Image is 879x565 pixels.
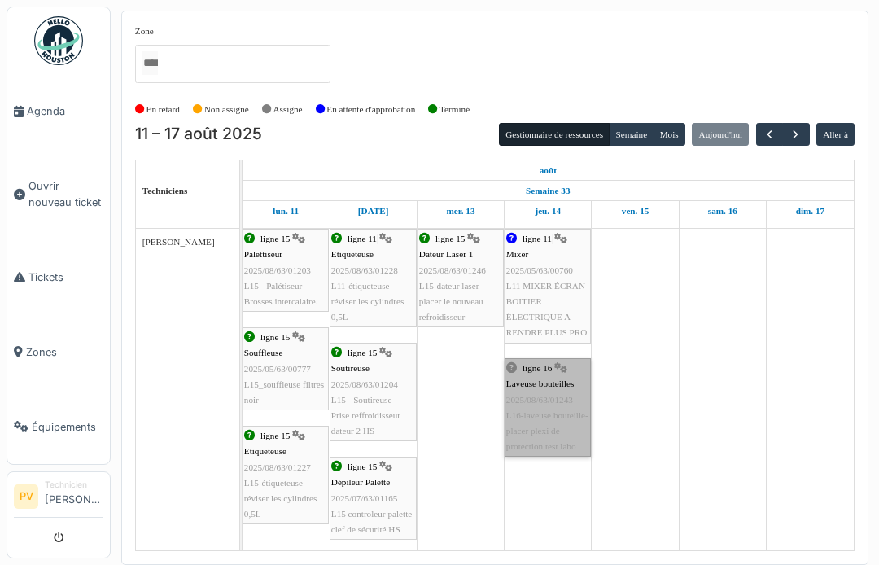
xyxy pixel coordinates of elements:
[142,51,158,75] input: Tous
[7,74,110,149] a: Agenda
[14,479,103,518] a: PV Technicien[PERSON_NAME]
[244,231,327,309] div: |
[7,314,110,389] a: Zones
[506,249,528,259] span: Mixer
[331,379,398,389] span: 2025/08/63/01204
[142,237,215,247] span: [PERSON_NAME]
[756,123,783,147] button: Précédent
[14,484,38,509] li: PV
[419,265,486,275] span: 2025/08/63/01246
[618,201,654,221] a: 15 août 2025
[331,459,415,537] div: |
[522,181,574,201] a: Semaine 33
[354,201,393,221] a: 12 août 2025
[331,395,400,436] span: L15 - Soutireuse - Prise reffroidisseur dateur 2 HS
[269,201,303,221] a: 11 août 2025
[204,103,249,116] label: Non assigné
[135,24,154,38] label: Zone
[244,446,286,456] span: Etiqueteuse
[244,348,283,357] span: Souffleuse
[419,249,473,259] span: Dateur Laser 1
[135,125,262,144] h2: 11 – 17 août 2025
[244,379,324,405] span: L15_souffleuse filtres noir
[609,123,654,146] button: Semaine
[244,249,282,259] span: Palettiseur
[782,123,809,147] button: Suivant
[523,234,552,243] span: ligne 11
[439,103,470,116] label: Terminé
[419,281,483,322] span: L15-dateur laser-placer le nouveau refroidisseur
[531,201,565,221] a: 14 août 2025
[244,428,327,522] div: |
[244,462,311,472] span: 2025/08/63/01227
[260,431,290,440] span: ligne 15
[45,479,103,491] div: Technicien
[7,149,110,239] a: Ouvrir nouveau ticket
[28,269,103,285] span: Tickets
[331,281,404,322] span: L11-étiqueteuse-réviser les cylindres 0,5L
[244,364,311,374] span: 2025/05/63/00777
[348,348,377,357] span: ligne 15
[7,239,110,314] a: Tickets
[32,419,103,435] span: Équipements
[244,478,317,519] span: L15-étiqueteuse-réviser les cylindres 0,5L
[26,344,103,360] span: Zones
[435,234,465,243] span: ligne 15
[331,493,398,503] span: 2025/07/63/01165
[244,330,327,408] div: |
[27,103,103,119] span: Agenda
[260,332,290,342] span: ligne 15
[348,234,377,243] span: ligne 11
[536,160,561,181] a: 11 août 2025
[499,123,610,146] button: Gestionnaire de ressources
[348,462,377,471] span: ligne 15
[506,265,573,275] span: 2025/05/63/00760
[506,281,587,338] span: L11 MIXER ÉCRAN BOITIER ÉLECTRIQUE A RENDRE PLUS PRO
[442,201,479,221] a: 13 août 2025
[146,103,180,116] label: En retard
[331,265,398,275] span: 2025/08/63/01228
[7,389,110,464] a: Équipements
[331,345,415,439] div: |
[45,479,103,514] li: [PERSON_NAME]
[244,265,311,275] span: 2025/08/63/01203
[331,363,370,373] span: Soutireuse
[34,16,83,65] img: Badge_color-CXgf-gQk.svg
[326,103,415,116] label: En attente d'approbation
[331,231,415,325] div: |
[244,281,318,306] span: L15 - Palétiseur - Brosses intercalaire.
[331,249,374,259] span: Etiqueteuse
[273,103,303,116] label: Assigné
[653,123,685,146] button: Mois
[816,123,855,146] button: Aller à
[28,178,103,209] span: Ouvrir nouveau ticket
[692,123,749,146] button: Aujourd'hui
[331,477,390,487] span: Dépileur Palette
[331,509,412,534] span: L15 controleur palette clef de sécurité HS
[419,231,502,325] div: |
[506,231,589,340] div: |
[142,186,188,195] span: Techniciens
[792,201,829,221] a: 17 août 2025
[260,234,290,243] span: ligne 15
[704,201,741,221] a: 16 août 2025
